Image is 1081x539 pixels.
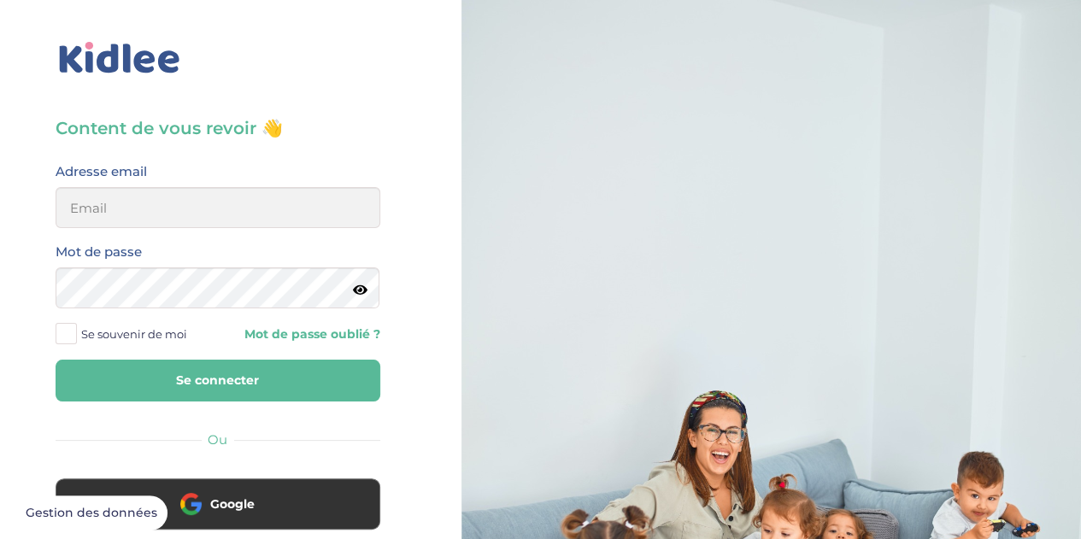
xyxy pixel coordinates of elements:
span: Gestion des données [26,506,157,521]
button: Gestion des données [15,495,167,531]
h3: Content de vous revoir 👋 [56,116,380,140]
button: Se connecter [56,360,380,401]
img: logo_kidlee_bleu [56,38,184,78]
label: Mot de passe [56,241,142,263]
span: Se souvenir de moi [81,323,187,345]
a: Mot de passe oublié ? [231,326,380,343]
a: Google [56,507,380,524]
span: Google [210,495,255,513]
span: Ou [208,431,227,448]
img: google.png [180,493,202,514]
input: Email [56,187,380,228]
label: Adresse email [56,161,147,183]
button: Google [56,478,380,530]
